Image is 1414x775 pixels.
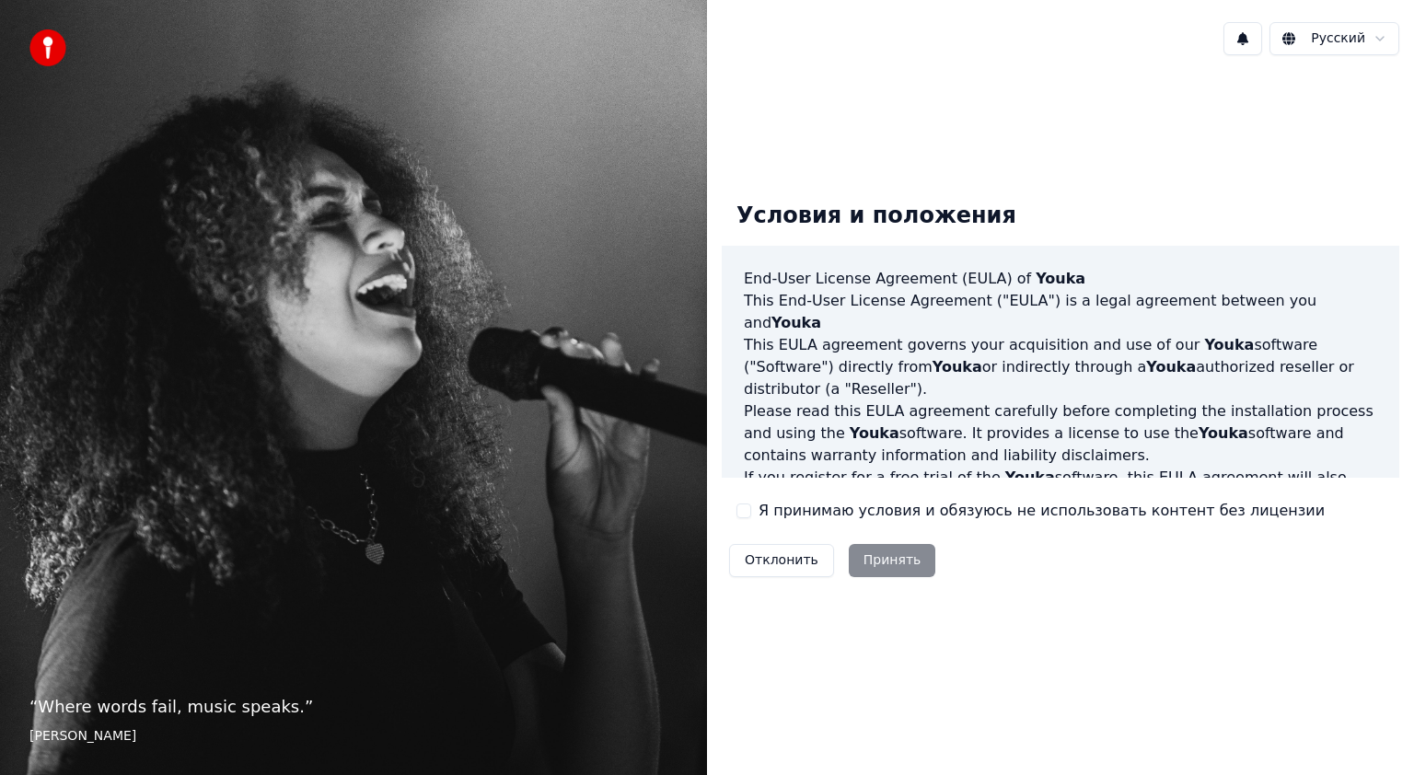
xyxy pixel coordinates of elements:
[1204,336,1254,353] span: Youka
[1146,358,1196,376] span: Youka
[771,314,821,331] span: Youka
[29,29,66,66] img: youka
[1036,270,1085,287] span: Youka
[850,424,899,442] span: Youka
[1199,424,1248,442] span: Youka
[744,467,1377,555] p: If you register for a free trial of the software, this EULA agreement will also govern that trial...
[744,400,1377,467] p: Please read this EULA agreement carefully before completing the installation process and using th...
[933,358,982,376] span: Youka
[29,694,678,720] p: “ Where words fail, music speaks. ”
[759,500,1325,522] label: Я принимаю условия и обязуюсь не использовать контент без лицензии
[722,187,1031,246] div: Условия и положения
[729,544,834,577] button: Отклонить
[744,334,1377,400] p: This EULA agreement governs your acquisition and use of our software ("Software") directly from o...
[29,727,678,746] footer: [PERSON_NAME]
[1005,468,1055,486] span: Youka
[744,268,1377,290] h3: End-User License Agreement (EULA) of
[744,290,1377,334] p: This End-User License Agreement ("EULA") is a legal agreement between you and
